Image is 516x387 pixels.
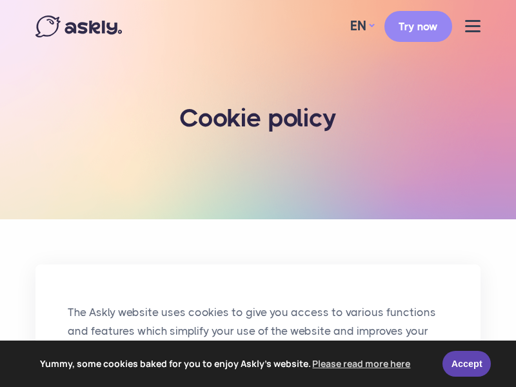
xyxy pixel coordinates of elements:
a: Accept [442,351,491,377]
h1: Cookie policy [74,103,442,132]
span: Yummy, some cookies baked for you to enjoy Askly's website. [19,354,433,373]
p: The Askly website uses cookies to give you access to various functions and features which simplif... [68,303,448,378]
a: Try now [384,11,452,43]
a: EN [350,15,374,38]
a: learn more about cookies [311,354,413,373]
img: Askly [35,15,122,37]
